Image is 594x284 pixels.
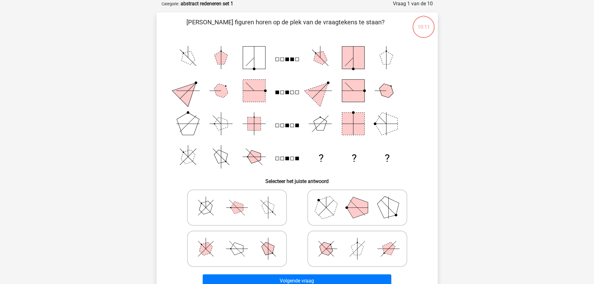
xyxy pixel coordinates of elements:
[167,17,404,36] p: [PERSON_NAME] figuren horen op de plek van de vraagtekens te staan?
[351,152,356,164] text: ?
[181,1,233,7] strong: abstract redeneren set 1
[385,152,390,164] text: ?
[167,173,428,184] h6: Selecteer het juiste antwoord
[412,15,435,31] div: 10:11
[162,2,179,6] small: Categorie:
[318,152,323,164] text: ?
